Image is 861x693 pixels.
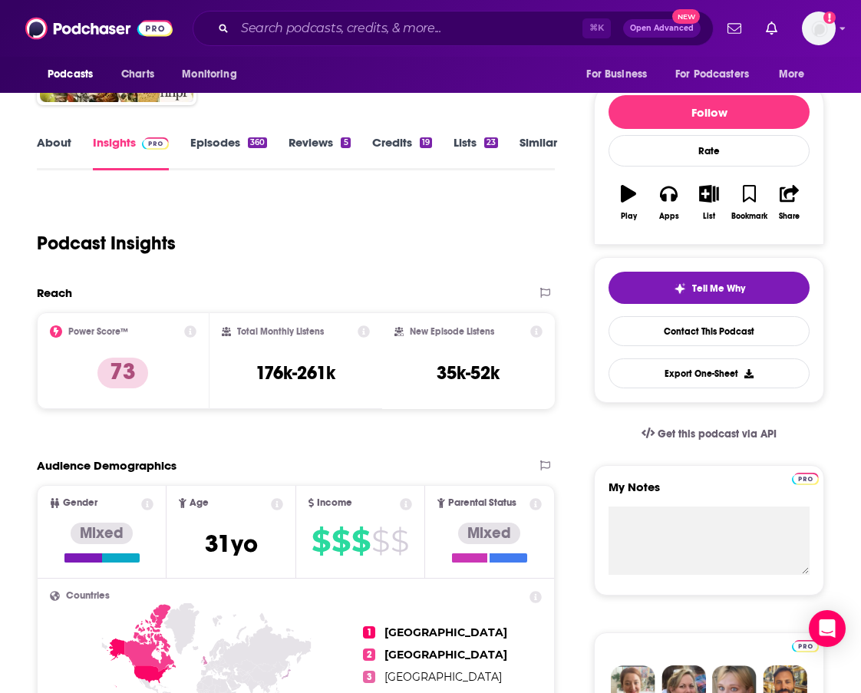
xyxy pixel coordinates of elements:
[237,326,324,337] h2: Total Monthly Listens
[802,12,836,45] img: User Profile
[672,9,700,24] span: New
[609,480,810,507] label: My Notes
[792,640,819,652] img: Podchaser Pro
[371,529,389,553] span: $
[205,529,258,559] span: 31 yo
[182,64,236,85] span: Monitoring
[809,610,846,647] div: Open Intercom Messenger
[63,498,97,508] span: Gender
[621,212,637,221] div: Play
[609,272,810,304] button: tell me why sparkleTell Me Why
[420,137,432,148] div: 19
[68,326,128,337] h2: Power Score™
[351,529,370,553] span: $
[363,671,375,683] span: 3
[623,19,701,38] button: Open AdvancedNew
[332,529,350,553] span: $
[341,137,350,148] div: 5
[648,175,688,230] button: Apps
[721,15,747,41] a: Show notifications dropdown
[37,285,72,300] h2: Reach
[609,358,810,388] button: Export One-Sheet
[93,135,169,170] a: InsightsPodchaser Pro
[363,648,375,661] span: 2
[659,212,679,221] div: Apps
[582,18,611,38] span: ⌘ K
[37,232,176,255] h1: Podcast Insights
[630,25,694,32] span: Open Advanced
[384,648,507,662] span: [GEOGRAPHIC_DATA]
[312,529,330,553] span: $
[609,316,810,346] a: Contact This Podcast
[692,282,745,295] span: Tell Me Why
[609,95,810,129] button: Follow
[71,523,133,544] div: Mixed
[384,625,507,639] span: [GEOGRAPHIC_DATA]
[792,470,819,485] a: Pro website
[363,626,375,639] span: 1
[454,135,498,170] a: Lists23
[37,135,71,170] a: About
[142,137,169,150] img: Podchaser Pro
[48,64,93,85] span: Podcasts
[384,670,502,684] span: [GEOGRAPHIC_DATA]
[97,358,148,388] p: 73
[609,175,648,230] button: Play
[802,12,836,45] span: Logged in as jennevievef
[520,135,557,170] a: Similar
[658,427,777,441] span: Get this podcast via API
[248,137,267,148] div: 360
[484,137,498,148] div: 23
[66,591,110,601] span: Countries
[372,135,432,170] a: Credits19
[768,60,824,89] button: open menu
[823,12,836,24] svg: Add a profile image
[576,60,666,89] button: open menu
[779,212,800,221] div: Share
[410,326,494,337] h2: New Episode Listens
[190,498,209,508] span: Age
[729,175,769,230] button: Bookmark
[111,60,163,89] a: Charts
[674,282,686,295] img: tell me why sparkle
[289,135,350,170] a: Reviews5
[629,415,789,453] a: Get this podcast via API
[171,60,256,89] button: open menu
[458,523,520,544] div: Mixed
[665,60,771,89] button: open menu
[37,60,113,89] button: open menu
[317,498,352,508] span: Income
[190,135,267,170] a: Episodes360
[770,175,810,230] button: Share
[193,11,714,46] div: Search podcasts, credits, & more...
[121,64,154,85] span: Charts
[609,135,810,167] div: Rate
[792,473,819,485] img: Podchaser Pro
[256,361,335,384] h3: 176k-261k
[703,212,715,221] div: List
[391,529,408,553] span: $
[586,64,647,85] span: For Business
[25,14,173,43] img: Podchaser - Follow, Share and Rate Podcasts
[689,175,729,230] button: List
[792,638,819,652] a: Pro website
[779,64,805,85] span: More
[675,64,749,85] span: For Podcasters
[731,212,767,221] div: Bookmark
[235,16,582,41] input: Search podcasts, credits, & more...
[802,12,836,45] button: Show profile menu
[437,361,500,384] h3: 35k-52k
[37,458,176,473] h2: Audience Demographics
[448,498,516,508] span: Parental Status
[760,15,783,41] a: Show notifications dropdown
